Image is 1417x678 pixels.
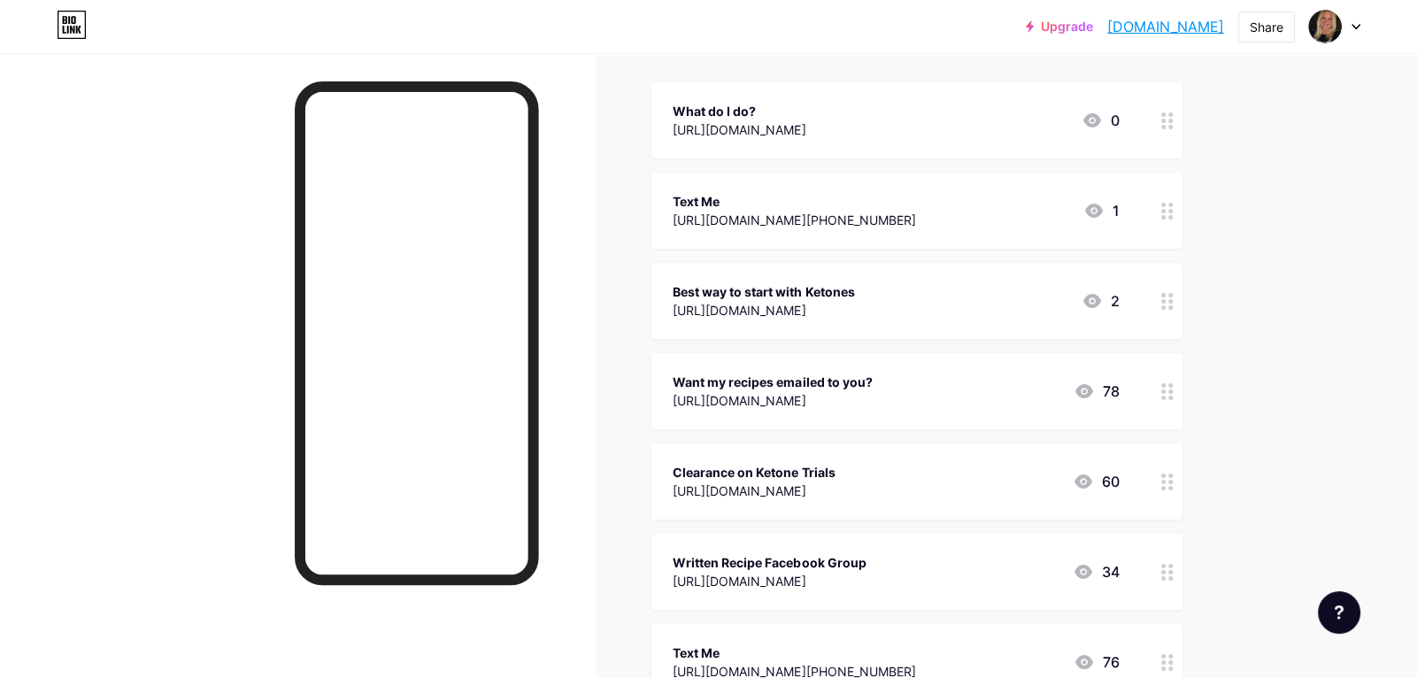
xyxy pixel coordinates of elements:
div: Want my recipes emailed to you? [673,373,872,391]
a: Upgrade [1026,19,1093,34]
div: [URL][DOMAIN_NAME] [673,391,872,410]
div: 78 [1074,381,1119,402]
div: Best way to start with Ketones [673,282,854,301]
div: 34 [1073,561,1119,582]
div: 0 [1082,110,1119,131]
div: [URL][DOMAIN_NAME] [673,301,854,320]
div: Clearance on Ketone Trials [673,463,835,482]
div: [URL][DOMAIN_NAME] [673,120,805,139]
div: Share [1250,18,1283,36]
div: Text Me [673,643,915,662]
div: 1 [1083,200,1119,221]
div: Written Recipe Facebook Group [673,553,866,572]
div: [URL][DOMAIN_NAME][PHONE_NUMBER] [673,211,915,229]
div: 76 [1074,651,1119,673]
a: [DOMAIN_NAME] [1107,16,1224,37]
div: Text Me [673,192,915,211]
div: [URL][DOMAIN_NAME] [673,572,866,590]
div: What do I do? [673,102,805,120]
div: 2 [1082,290,1119,312]
div: 60 [1073,471,1119,492]
img: Tanya Close [1308,10,1342,43]
div: [URL][DOMAIN_NAME] [673,482,835,500]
